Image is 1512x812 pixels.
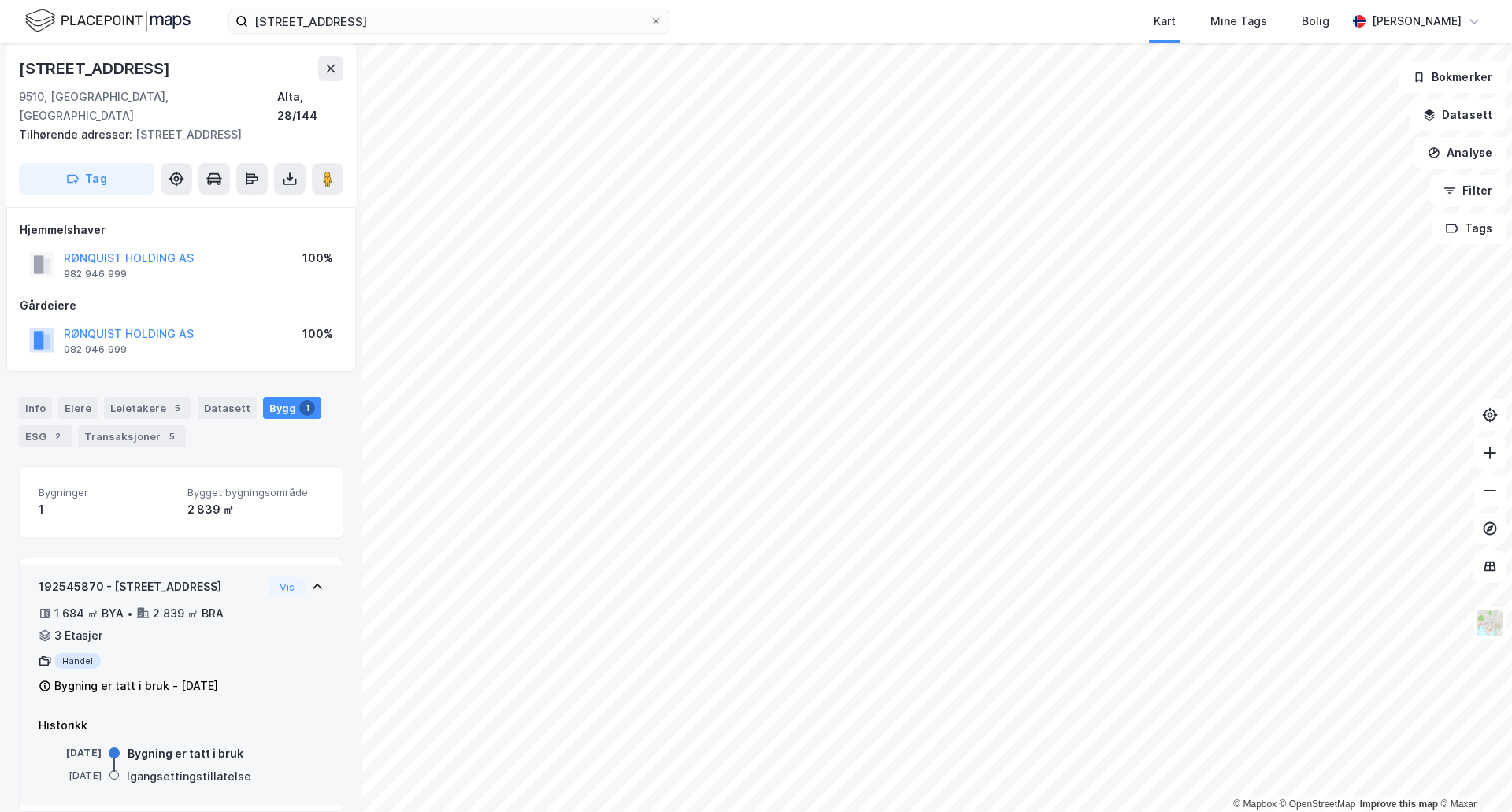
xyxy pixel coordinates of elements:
[1280,799,1356,810] a: OpenStreetMap
[299,400,315,416] div: 1
[39,769,102,783] div: [DATE]
[169,400,185,416] div: 5
[1414,137,1506,169] button: Analyse
[39,500,175,519] div: 1
[19,128,135,141] span: Tilhørende adresser:
[198,397,257,419] div: Datasett
[302,324,333,343] div: 100%
[153,604,224,623] div: 2 839 ㎡ BRA
[20,296,343,315] div: Gårdeiere
[127,607,133,620] div: •
[164,428,180,444] div: 5
[128,744,243,763] div: Bygning er tatt i bruk
[263,397,321,419] div: Bygg
[1433,736,1512,812] iframe: Chat Widget
[64,268,127,280] div: 982 946 999
[1432,213,1506,244] button: Tags
[302,249,333,268] div: 100%
[25,7,191,35] img: logo.f888ab2527a4732fd821a326f86c7f29.svg
[54,626,102,645] div: 3 Etasjer
[269,577,305,596] button: Vis
[19,163,154,195] button: Tag
[19,87,277,125] div: 9510, [GEOGRAPHIC_DATA], [GEOGRAPHIC_DATA]
[1372,12,1462,31] div: [PERSON_NAME]
[20,221,343,239] div: Hjemmelshaver
[54,604,124,623] div: 1 684 ㎡ BYA
[187,500,324,519] div: 2 839 ㎡
[54,677,218,695] div: Bygning er tatt i bruk - [DATE]
[104,397,191,419] div: Leietakere
[19,397,52,419] div: Info
[50,428,65,444] div: 2
[64,343,127,356] div: 982 946 999
[1154,12,1176,31] div: Kart
[1399,61,1506,93] button: Bokmerker
[127,767,251,786] div: Igangsettingstillatelse
[277,87,343,125] div: Alta, 28/144
[39,716,324,735] div: Historikk
[39,486,175,499] span: Bygninger
[1302,12,1329,31] div: Bolig
[1433,736,1512,812] div: Kontrollprogram for chat
[39,746,102,760] div: [DATE]
[1360,799,1438,810] a: Improve this map
[58,397,98,419] div: Eiere
[248,9,650,33] input: Søk på adresse, matrikkel, gårdeiere, leietakere eller personer
[1475,608,1505,638] img: Z
[1233,799,1277,810] a: Mapbox
[39,577,263,596] div: 192545870 - [STREET_ADDRESS]
[78,425,186,447] div: Transaksjoner
[19,125,331,144] div: [STREET_ADDRESS]
[19,56,173,81] div: [STREET_ADDRESS]
[1210,12,1267,31] div: Mine Tags
[1410,99,1506,131] button: Datasett
[1430,175,1506,206] button: Filter
[187,486,324,499] span: Bygget bygningsområde
[19,425,72,447] div: ESG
